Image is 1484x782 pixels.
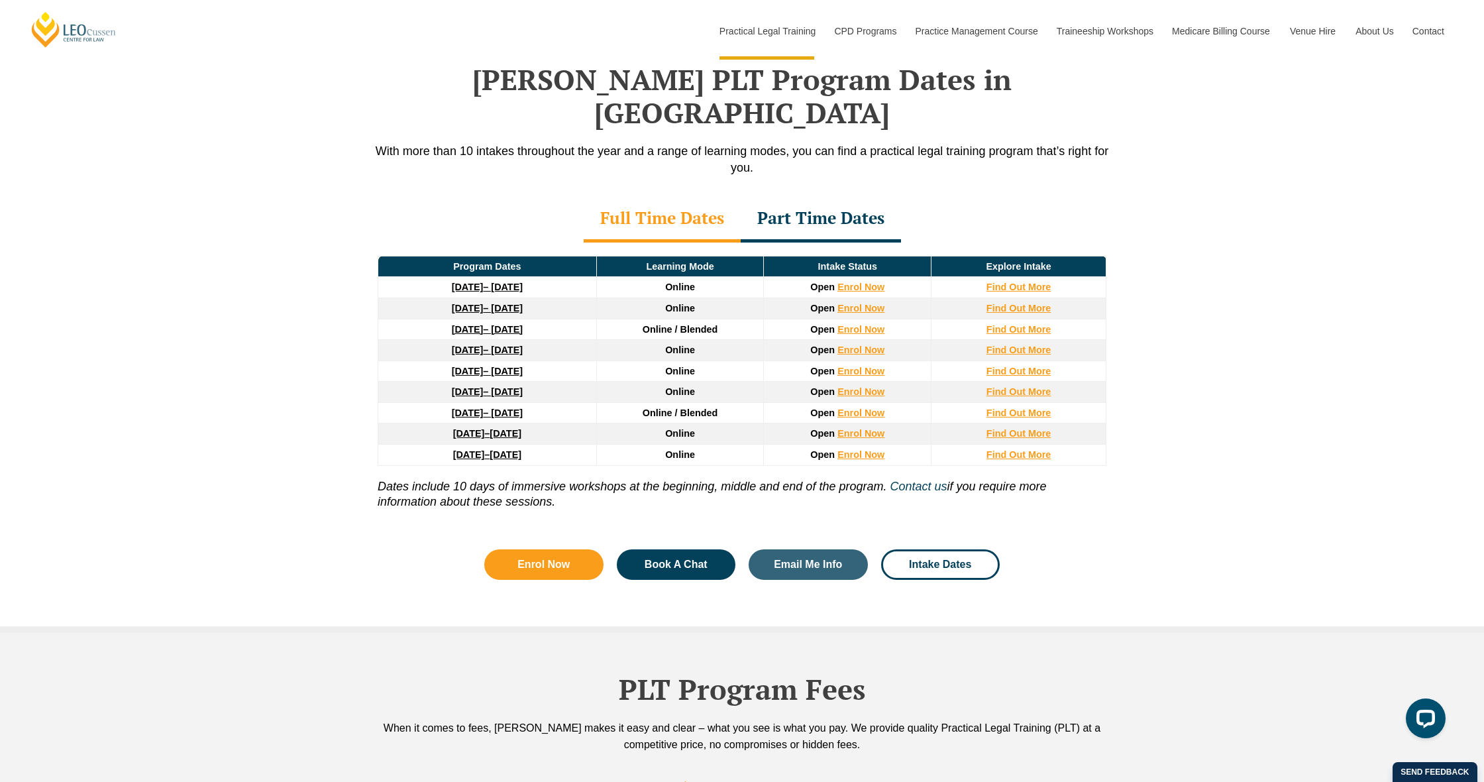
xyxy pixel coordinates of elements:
[452,345,484,355] strong: [DATE]
[810,324,835,335] span: Open
[453,428,521,439] a: [DATE]–[DATE]
[1395,693,1451,749] iframe: LiveChat chat widget
[665,449,695,460] span: Online
[774,559,842,570] span: Email Me Info
[452,386,484,397] strong: [DATE]
[452,282,484,292] strong: [DATE]
[452,386,523,397] a: [DATE]– [DATE]
[490,428,521,439] span: [DATE]
[741,196,901,243] div: Part Time Dates
[810,303,835,313] span: Open
[764,256,931,277] td: Intake Status
[837,428,884,439] a: Enrol Now
[452,366,484,376] strong: [DATE]
[665,303,695,313] span: Online
[378,256,597,277] td: Program Dates
[665,428,695,439] span: Online
[986,408,1051,418] a: Find Out More
[986,449,1051,460] a: Find Out More
[490,449,521,460] span: [DATE]
[452,324,523,335] a: [DATE]– [DATE]
[665,282,695,292] span: Online
[453,449,521,460] a: [DATE]–[DATE]
[364,63,1120,130] h2: [PERSON_NAME] PLT Program Dates in [GEOGRAPHIC_DATA]
[824,3,905,60] a: CPD Programs
[890,480,947,493] a: Contact us
[810,282,835,292] span: Open
[1280,3,1346,60] a: Venue Hire
[986,345,1051,355] a: Find Out More
[909,559,971,570] span: Intake Dates
[986,282,1051,292] a: Find Out More
[810,428,835,439] span: Open
[378,466,1106,510] p: if you require more information about these sessions.
[810,449,835,460] span: Open
[645,559,708,570] span: Book A Chat
[837,303,884,313] a: Enrol Now
[596,256,764,277] td: Learning Mode
[643,324,718,335] span: Online / Blended
[986,428,1051,439] a: Find Out More
[837,408,884,418] a: Enrol Now
[453,428,485,439] strong: [DATE]
[584,196,741,243] div: Full Time Dates
[452,366,523,376] a: [DATE]– [DATE]
[452,303,523,313] a: [DATE]– [DATE]
[810,345,835,355] span: Open
[452,408,523,418] a: [DATE]– [DATE]
[931,256,1106,277] td: Explore Intake
[364,143,1120,176] p: With more than 10 intakes throughout the year and a range of learning modes, you can find a pract...
[1403,3,1454,60] a: Contact
[453,449,485,460] strong: [DATE]
[749,549,868,580] a: Email Me Info
[665,345,695,355] span: Online
[986,386,1051,397] a: Find Out More
[810,366,835,376] span: Open
[364,720,1120,753] div: When it comes to fees, [PERSON_NAME] makes it easy and clear – what you see is what you pay. We p...
[452,324,484,335] strong: [DATE]
[881,549,1000,580] a: Intake Dates
[452,345,523,355] a: [DATE]– [DATE]
[617,549,736,580] a: Book A Chat
[364,673,1120,706] h2: PLT Program Fees
[1346,3,1403,60] a: About Us
[452,408,484,418] strong: [DATE]
[452,282,523,292] a: [DATE]– [DATE]
[517,559,570,570] span: Enrol Now
[484,549,604,580] a: Enrol Now
[810,386,835,397] span: Open
[837,366,884,376] a: Enrol Now
[986,366,1051,376] a: Find Out More
[452,303,484,313] strong: [DATE]
[837,386,884,397] a: Enrol Now
[710,3,825,60] a: Practical Legal Training
[378,480,886,493] i: Dates include 10 days of immersive workshops at the beginning, middle and end of the program.
[837,282,884,292] a: Enrol Now
[986,303,1051,313] a: Find Out More
[986,324,1051,335] a: Find Out More
[665,366,695,376] span: Online
[643,408,718,418] span: Online / Blended
[1162,3,1280,60] a: Medicare Billing Course
[30,11,118,48] a: [PERSON_NAME] Centre for Law
[837,345,884,355] a: Enrol Now
[906,3,1047,60] a: Practice Management Course
[837,449,884,460] a: Enrol Now
[810,408,835,418] span: Open
[837,324,884,335] a: Enrol Now
[665,386,695,397] span: Online
[1047,3,1162,60] a: Traineeship Workshops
